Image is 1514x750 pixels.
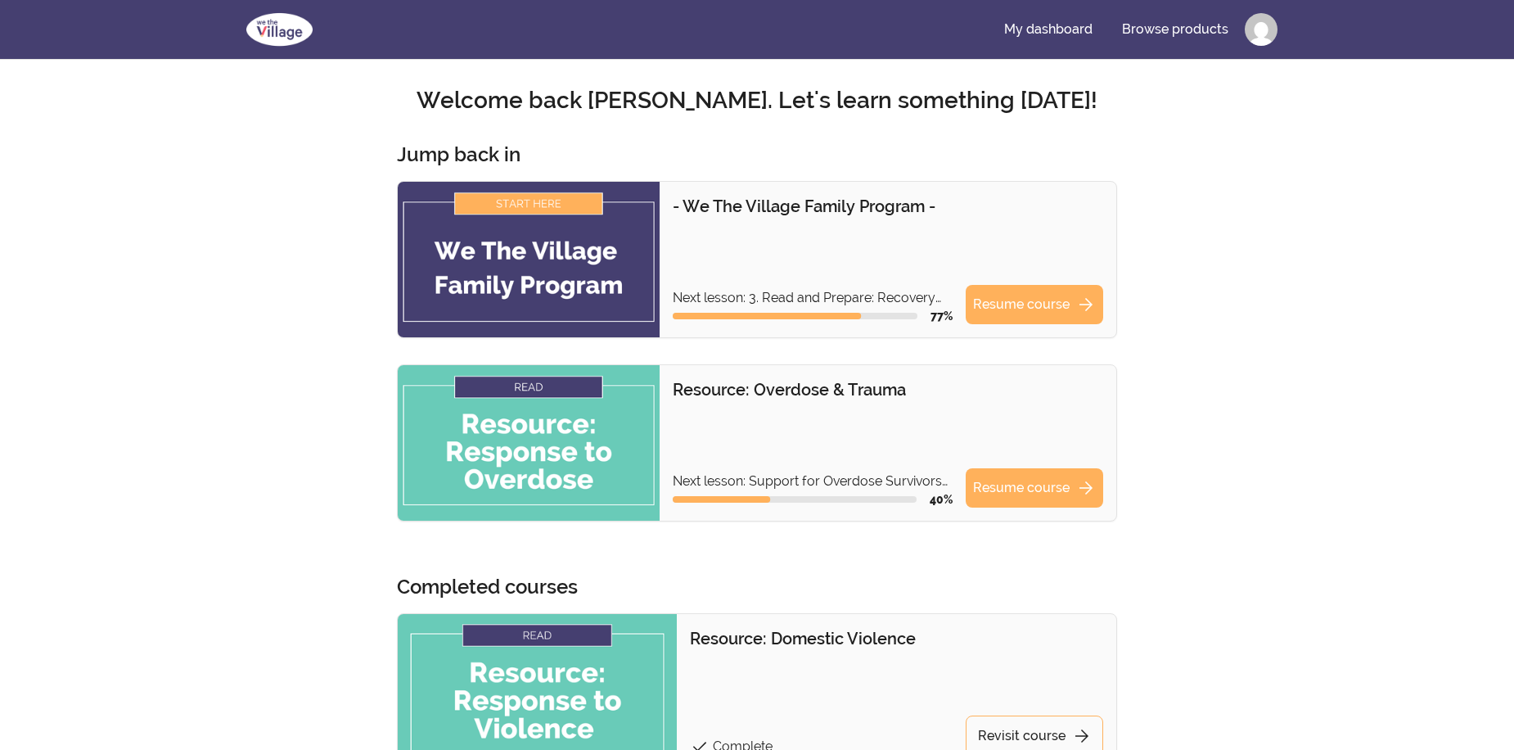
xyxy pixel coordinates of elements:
h2: Welcome back [PERSON_NAME]. Let's learn something [DATE]! [237,86,1277,115]
span: arrow_forward [1076,478,1096,498]
p: Resource: Domestic Violence [690,627,1103,650]
a: Browse products [1109,10,1241,49]
nav: Main [991,10,1277,49]
a: Resume coursearrow_forward [966,285,1103,324]
div: Course progress [673,313,917,319]
h3: Jump back in [397,142,520,168]
h3: Completed courses [397,574,578,600]
span: 40 % [930,493,953,506]
p: Resource: Overdose & Trauma [673,378,1103,401]
img: Product image for - We The Village Family Program - [398,182,660,337]
span: 77 % [930,309,953,323]
a: My dashboard [991,10,1106,49]
img: Product image for Resource: Overdose & Trauma [398,365,660,521]
a: Resume coursearrow_forward [966,468,1103,508]
p: Next lesson: Support for Overdose Survivors & Family Members [673,472,953,491]
span: arrow_forward [1076,295,1096,314]
div: Course progress [673,496,917,503]
img: We The Village logo [237,10,322,49]
p: Next lesson: 3. Read and Prepare: Recovery and [MEDICAL_DATA] [673,288,953,308]
p: - We The Village Family Program - [673,195,1103,218]
span: arrow_forward [1072,726,1092,746]
img: Profile image for Anitha Pratap [1245,13,1277,46]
